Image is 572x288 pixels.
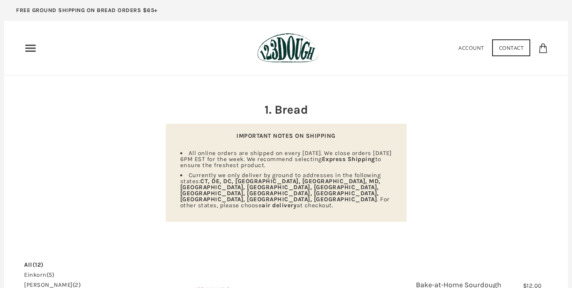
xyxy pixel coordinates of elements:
[322,155,375,163] strong: Express Shipping
[180,172,390,209] span: Currently we only deliver by ground to addresses in the following states: . For other states, ple...
[236,132,336,139] strong: IMPORTANT NOTES ON SHIPPING
[458,44,484,51] a: Account
[180,149,392,169] span: All online orders are shipped on every [DATE]. We close orders [DATE] 6PM EST for the week. We re...
[262,202,297,209] strong: air delivery
[4,4,170,21] a: FREE GROUND SHIPPING ON BREAD ORDERS $65+
[47,271,55,278] span: (5)
[24,42,37,55] nav: Primary
[16,6,158,15] p: FREE GROUND SHIPPING ON BREAD ORDERS $65+
[33,261,44,268] span: (12)
[180,178,381,203] strong: CT, DE, DC, [GEOGRAPHIC_DATA], [GEOGRAPHIC_DATA], MD, [GEOGRAPHIC_DATA], [GEOGRAPHIC_DATA], [GEOG...
[24,282,81,288] a: [PERSON_NAME](2)
[492,39,531,56] a: Contact
[257,33,319,63] img: 123Dough Bakery
[24,262,44,268] a: All(12)
[166,101,407,118] h2: 1. Bread
[24,272,54,278] a: einkorn(5)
